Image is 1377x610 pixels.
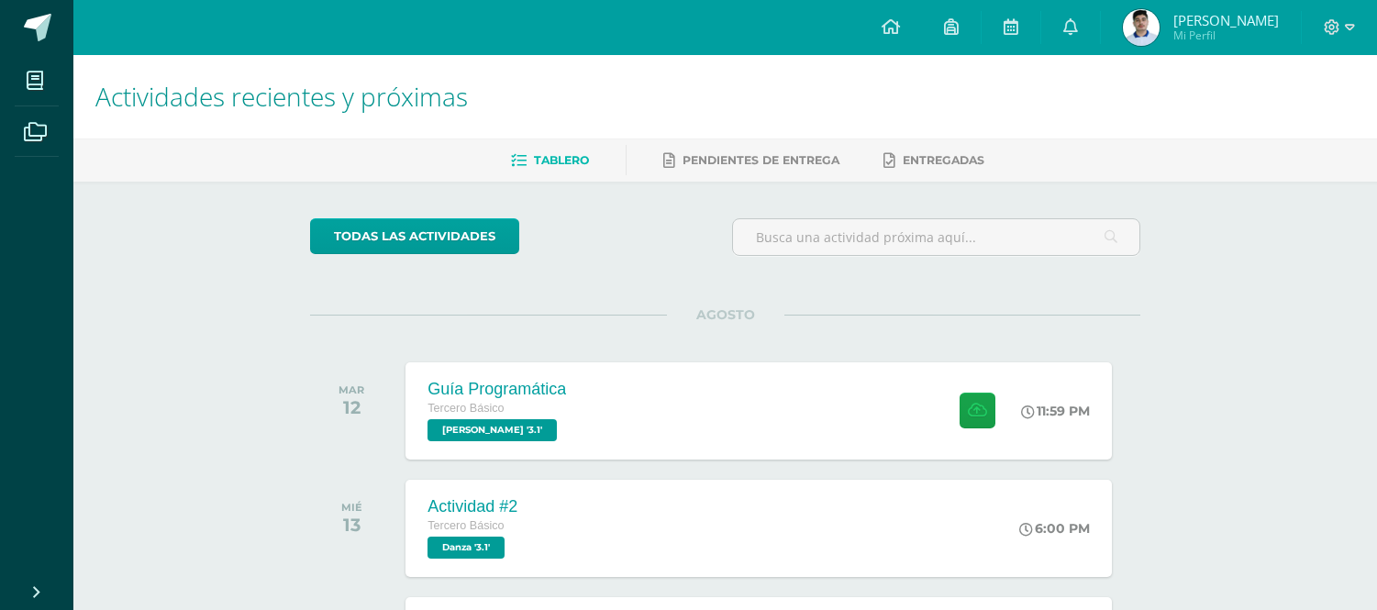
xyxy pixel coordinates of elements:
a: Entregadas [883,146,984,175]
div: MAR [339,383,364,396]
span: Danza '3.1' [428,537,505,559]
span: Tablero [534,153,589,167]
span: Entregadas [903,153,984,167]
a: todas las Actividades [310,218,519,254]
div: Actividad #2 [428,497,517,516]
div: 11:59 PM [1021,403,1090,419]
span: Pendientes de entrega [683,153,839,167]
input: Busca una actividad próxima aquí... [733,219,1139,255]
div: MIÉ [341,501,362,514]
div: 12 [339,396,364,418]
div: Guía Programática [428,380,566,399]
div: 13 [341,514,362,536]
div: 6:00 PM [1019,520,1090,537]
span: AGOSTO [667,306,784,323]
span: [PERSON_NAME] [1173,11,1279,29]
a: Pendientes de entrega [663,146,839,175]
span: Tercero Básico [428,402,504,415]
span: Actividades recientes y próximas [95,79,468,114]
span: Mi Perfil [1173,28,1279,43]
img: 3f37d7403afca4f393ef132e164eaffe.png [1123,9,1160,46]
span: PEREL '3.1' [428,419,557,441]
span: Tercero Básico [428,519,504,532]
a: Tablero [511,146,589,175]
